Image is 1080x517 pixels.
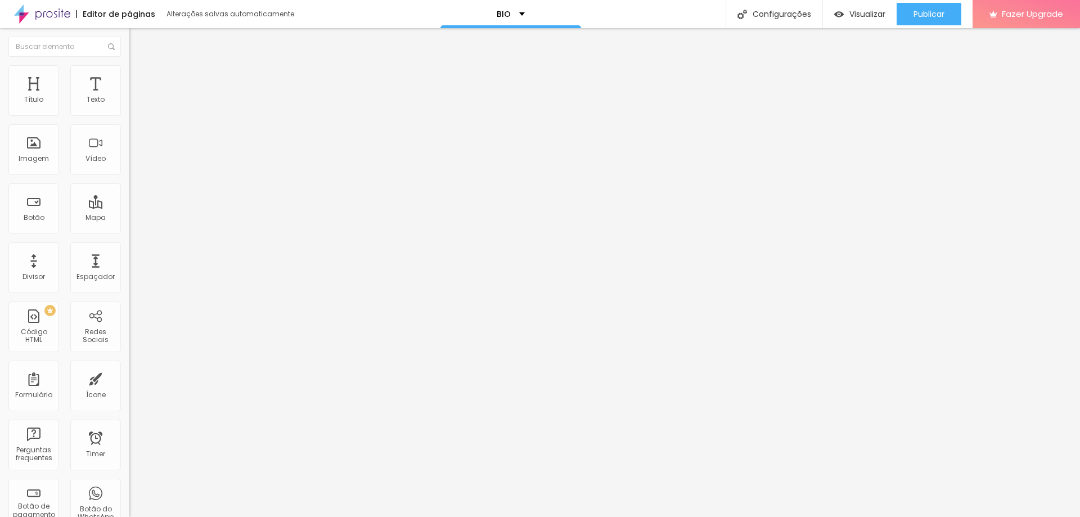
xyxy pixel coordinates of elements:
span: Visualizar [849,10,885,19]
div: Vídeo [85,155,106,163]
div: Código HTML [11,328,56,344]
div: Divisor [22,273,45,281]
span: Fazer Upgrade [1002,9,1063,19]
div: Botão [24,214,44,222]
div: Editor de páginas [76,10,155,18]
img: view-1.svg [834,10,844,19]
div: Mapa [85,214,106,222]
button: Publicar [897,3,961,25]
div: Redes Sociais [73,328,118,344]
span: Publicar [913,10,944,19]
p: BIO [497,10,511,18]
div: Formulário [15,391,52,399]
div: Texto [87,96,105,104]
div: Imagem [19,155,49,163]
div: Título [24,96,43,104]
div: Timer [86,450,105,458]
div: Alterações salvas automaticamente [166,11,296,17]
input: Buscar elemento [8,37,121,57]
iframe: Editor [129,28,1080,517]
div: Espaçador [76,273,115,281]
button: Visualizar [823,3,897,25]
img: Icone [108,43,115,50]
div: Perguntas frequentes [11,446,56,462]
img: Icone [737,10,747,19]
div: Ícone [86,391,106,399]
